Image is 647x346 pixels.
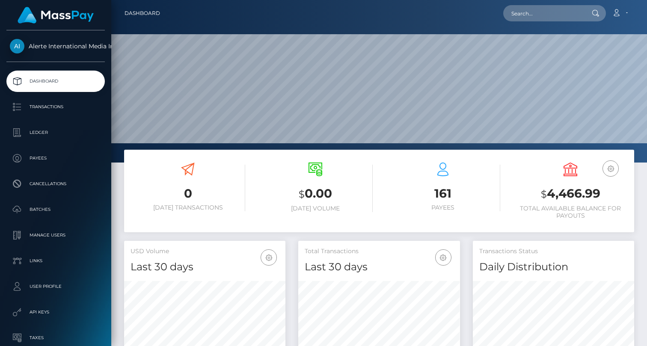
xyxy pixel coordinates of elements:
[10,39,24,53] img: Alerte International Media Inc.
[6,122,105,143] a: Ledger
[386,204,500,211] h6: Payees
[6,173,105,195] a: Cancellations
[10,101,101,113] p: Transactions
[513,185,628,203] h3: 4,466.99
[6,225,105,246] a: Manage Users
[305,260,453,275] h4: Last 30 days
[258,185,373,203] h3: 0.00
[6,276,105,297] a: User Profile
[6,250,105,272] a: Links
[10,254,101,267] p: Links
[18,7,94,24] img: MassPay Logo
[10,229,101,242] p: Manage Users
[6,42,105,50] span: Alerte International Media Inc.
[10,331,101,344] p: Taxes
[6,199,105,220] a: Batches
[6,71,105,92] a: Dashboard
[258,205,373,212] h6: [DATE] Volume
[10,177,101,190] p: Cancellations
[10,152,101,165] p: Payees
[131,260,279,275] h4: Last 30 days
[299,188,305,200] small: $
[513,205,628,219] h6: Total Available Balance for Payouts
[10,203,101,216] p: Batches
[10,306,101,319] p: API Keys
[541,188,547,200] small: $
[10,75,101,88] p: Dashboard
[131,204,245,211] h6: [DATE] Transactions
[125,4,160,22] a: Dashboard
[10,126,101,139] p: Ledger
[503,5,584,21] input: Search...
[305,247,453,256] h5: Total Transactions
[131,247,279,256] h5: USD Volume
[479,260,628,275] h4: Daily Distribution
[6,302,105,323] a: API Keys
[10,280,101,293] p: User Profile
[479,247,628,256] h5: Transactions Status
[131,185,245,202] h3: 0
[6,148,105,169] a: Payees
[386,185,500,202] h3: 161
[6,96,105,118] a: Transactions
